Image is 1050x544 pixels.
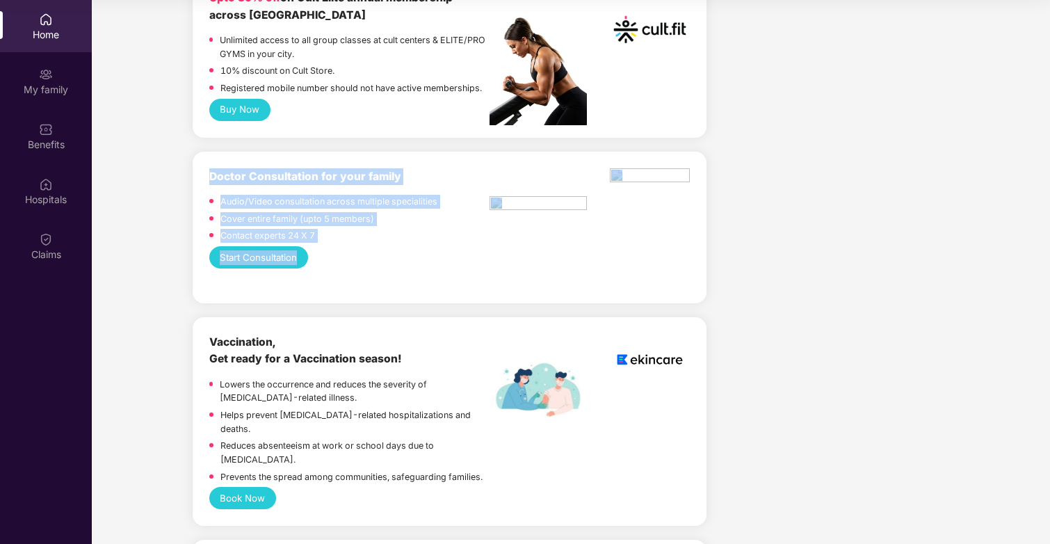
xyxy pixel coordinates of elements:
[39,13,53,26] img: svg+xml;base64,PHN2ZyBpZD0iSG9tZSIgeG1sbnM9Imh0dHA6Ly93d3cudzMub3JnLzIwMDAvc3ZnIiB3aWR0aD0iMjAiIG...
[209,335,402,365] b: Vaccination, Get ready for a Vaccination season!
[209,487,276,509] button: Book Now
[220,33,490,61] p: Unlimited access to all group classes at cult centers & ELITE/PRO GYMS in your city.
[220,212,374,226] p: Cover entire family (upto 5 members)
[610,168,690,186] img: physica%20-%20Edited.png
[220,408,490,435] p: Helps prevent [MEDICAL_DATA]-related hospitalizations and deaths.
[220,229,315,243] p: Contact experts 24 X 7
[220,81,482,95] p: Registered mobile number should not have active memberships.
[490,17,587,125] img: pc2.png
[490,196,587,214] img: pngtree-physiotherapy-physiotherapist-rehab-disability-stretching-png-image_6063262.png
[39,232,53,246] img: svg+xml;base64,PHN2ZyBpZD0iQ2xhaW0iIHhtbG5zPSJodHRwOi8vd3d3LnczLm9yZy8yMDAwL3N2ZyIgd2lkdGg9IjIwIi...
[220,439,490,466] p: Reduces absenteeism at work or school days due to [MEDICAL_DATA].
[39,122,53,136] img: svg+xml;base64,PHN2ZyBpZD0iQmVuZWZpdHMiIHhtbG5zPSJodHRwOi8vd3d3LnczLm9yZy8yMDAwL3N2ZyIgd2lkdGg9Ij...
[220,64,334,78] p: 10% discount on Cult Store.
[220,378,490,405] p: Lowers the occurrence and reduces the severity of [MEDICAL_DATA]-related illness.
[39,67,53,81] img: svg+xml;base64,PHN2ZyB3aWR0aD0iMjAiIGhlaWdodD0iMjAiIHZpZXdCb3g9IjAgMCAyMCAyMCIgZmlsbD0ibm9uZSIgeG...
[220,195,437,209] p: Audio/Video consultation across multiple specialities
[209,246,308,269] button: Start Consultation
[39,177,53,191] img: svg+xml;base64,PHN2ZyBpZD0iSG9zcGl0YWxzIiB4bWxucz0iaHR0cDovL3d3dy53My5vcmcvMjAwMC9zdmciIHdpZHRoPS...
[209,170,401,183] b: Doctor Consultation for your family
[209,99,270,121] button: Buy Now
[610,334,690,385] img: logoEkincare.png
[220,470,483,484] p: Prevents the spread among communities, safeguarding families.
[490,362,587,417] img: labelEkincare.png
